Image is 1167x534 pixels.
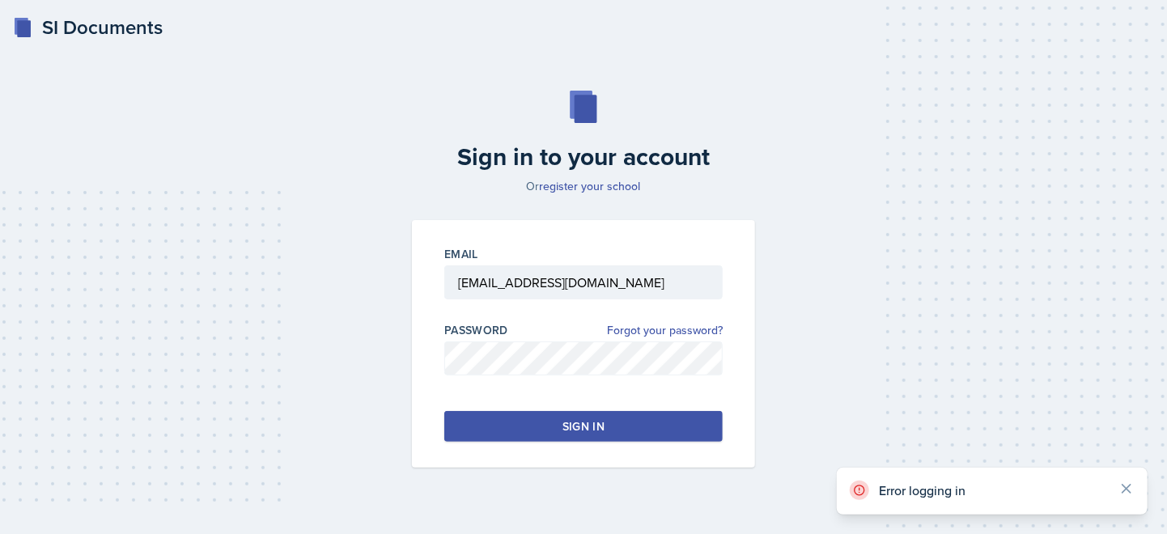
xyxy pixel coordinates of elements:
[540,178,641,194] a: register your school
[402,178,765,194] p: Or
[879,482,1105,498] p: Error logging in
[444,246,478,262] label: Email
[607,322,723,339] a: Forgot your password?
[402,142,765,172] h2: Sign in to your account
[444,411,723,442] button: Sign in
[13,13,163,42] a: SI Documents
[444,265,723,299] input: Email
[444,322,508,338] label: Password
[562,418,605,434] div: Sign in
